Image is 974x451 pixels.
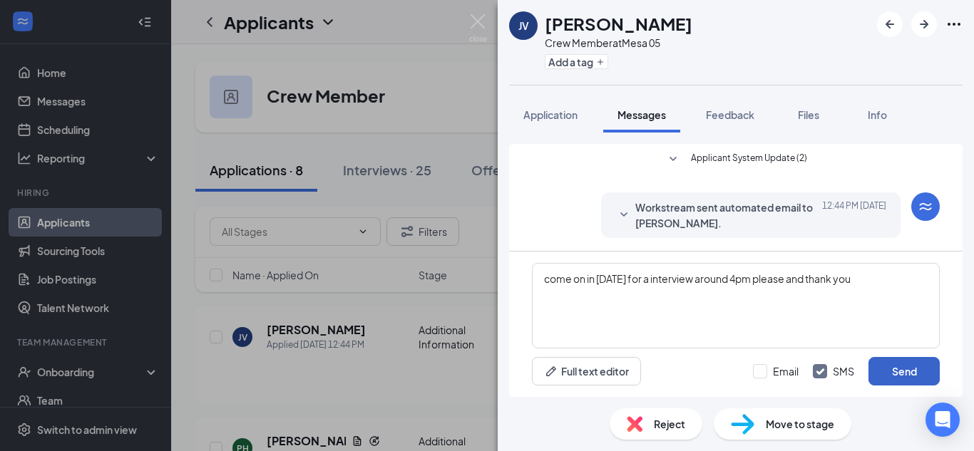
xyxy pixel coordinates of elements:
svg: ArrowLeftNew [881,16,898,33]
div: JV [518,19,529,33]
span: Move to stage [766,416,834,432]
button: PlusAdd a tag [545,54,608,69]
span: Files [798,108,819,121]
span: Applicant System Update (2) [691,151,807,168]
span: Feedback [706,108,754,121]
button: Full text editorPen [532,357,641,385]
svg: Plus [596,58,605,66]
div: Open Intercom Messenger [926,403,960,437]
span: Workstream sent automated email to [PERSON_NAME]. [635,199,822,231]
span: [DATE] 12:44 PM [822,199,886,231]
svg: ArrowRight [916,16,933,33]
svg: Ellipses [945,16,963,33]
button: ArrowLeftNew [877,11,903,37]
textarea: come on in [DATE] for a interview around 4pm please and thank you [532,263,940,348]
span: Messages [617,108,666,121]
button: SmallChevronDownApplicant System Update (2) [665,151,807,168]
h1: [PERSON_NAME] [545,11,692,36]
svg: WorkstreamLogo [917,198,934,215]
button: Send [868,357,940,385]
button: ArrowRight [911,11,937,37]
div: Crew Member at Mesa 05 [545,36,692,50]
svg: SmallChevronDown [615,207,632,224]
span: Reject [654,416,685,432]
span: Application [523,108,578,121]
span: Info [868,108,887,121]
svg: Pen [544,364,558,378]
svg: SmallChevronDown [665,151,682,168]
